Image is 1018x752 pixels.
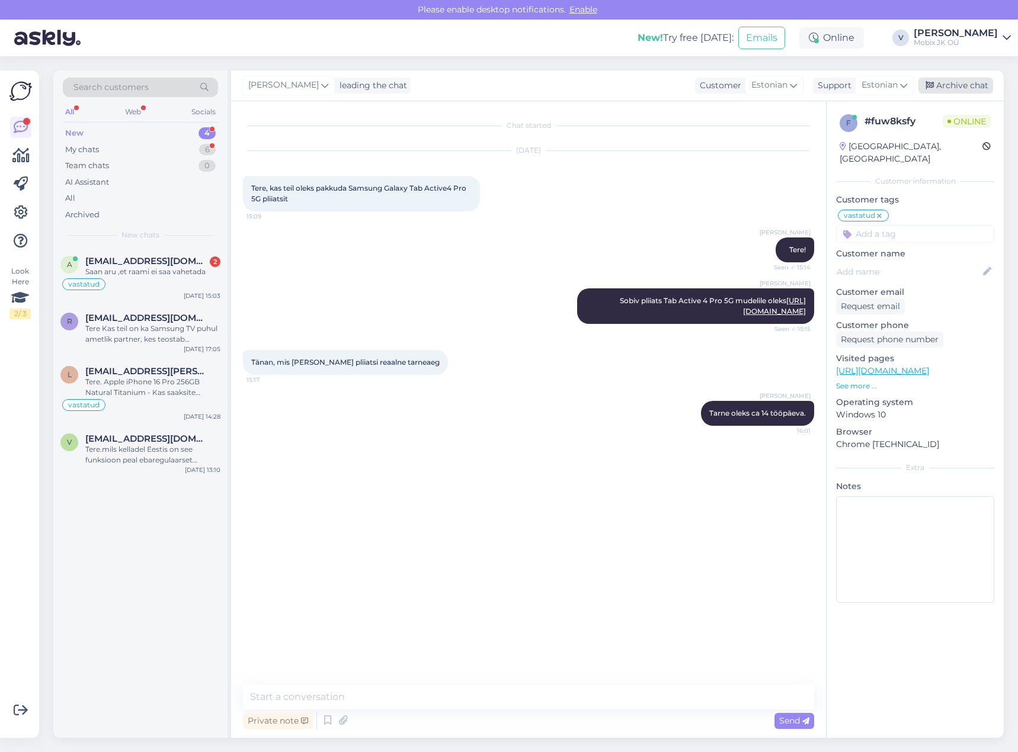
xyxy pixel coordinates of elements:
div: Support [813,79,851,92]
div: 6 [199,144,216,156]
div: Try free [DATE]: [638,31,734,45]
a: [PERSON_NAME]Mobix JK OÜ [914,28,1011,47]
div: [DATE] 15:03 [184,291,220,300]
span: vastatud [844,212,875,219]
span: Send [779,715,809,726]
div: Tere.mils kelladel Eestis on see funksioon peal ebaregulaarset südamerütmi, mis võib viidata näit... [85,444,220,465]
span: Tere, kas teil oleks pakkuda Samsung Galaxy Tab Active4 Pro 5G pliiatsit [251,184,468,203]
div: Web [123,104,143,120]
span: a [67,260,72,269]
span: 15:17 [247,375,291,384]
div: 0 [199,160,216,172]
span: r [67,317,72,326]
div: [DATE] 14:28 [184,412,220,421]
p: See more ... [836,381,994,391]
div: AI Assistant [65,176,109,188]
div: Request phone number [836,332,943,348]
span: Tere! [789,245,806,254]
div: My chats [65,144,99,156]
span: [PERSON_NAME] [760,228,811,237]
div: Team chats [65,160,109,172]
span: Search customers [73,81,149,94]
div: Customer [695,79,741,92]
div: Saan aru ,et raami ei saa vahetada [85,266,220,277]
div: All [65,192,75,204]
span: ats.teppan@gmail.com [85,256,209,266]
div: Socials [189,104,218,120]
div: Tere. Apple iPhone 16 Pro 256GB Natural Titanium - Kas saaksite täpsustada mis tootmisajaga mudel... [85,377,220,398]
div: 2 [210,256,220,267]
div: Extra [836,462,994,473]
span: valdek.veod@gmail.com [85,433,209,444]
span: Tarne oleks ca 14 tööpäeva. [709,409,806,417]
p: Customer name [836,248,994,260]
p: Customer phone [836,319,994,332]
div: Online [799,27,864,49]
div: [PERSON_NAME] [914,28,998,38]
p: Customer tags [836,194,994,206]
span: raido.pajusi@gmail.com [85,313,209,323]
div: 4 [199,127,216,139]
div: Chat started [243,120,814,131]
div: [DATE] 13:10 [185,465,220,474]
p: Chrome [TECHNICAL_ID] [836,438,994,451]
p: Customer email [836,286,994,298]
div: 2 / 3 [9,308,31,319]
p: Notes [836,480,994,493]
span: v [67,438,72,446]
span: [PERSON_NAME] [760,391,811,400]
span: Enable [566,4,601,15]
div: Tere Kas teil on ka Samsung TV puhul ametlik partner, kes teostab garantiitöid? [85,323,220,345]
span: Tänan, mis [PERSON_NAME] pliiatsi reaalne tarneaeg [251,358,440,367]
p: Operating system [836,396,994,409]
div: Mobix JK OÜ [914,38,998,47]
div: [GEOGRAPHIC_DATA], [GEOGRAPHIC_DATA] [840,140,982,165]
input: Add name [837,265,981,278]
span: 15:09 [247,212,291,221]
span: 16:01 [766,426,811,435]
div: [DATE] [243,145,814,156]
input: Add a tag [836,225,994,243]
span: [PERSON_NAME] [760,279,811,288]
span: los.santos.del.sol@gmail.com [85,366,209,377]
p: Windows 10 [836,409,994,421]
span: vastatud [68,281,100,288]
span: New chats [121,230,159,240]
div: Customer information [836,176,994,187]
div: Archived [65,209,100,221]
div: All [63,104,76,120]
span: f [846,118,851,127]
div: [DATE] 17:05 [184,345,220,353]
img: Askly Logo [9,80,32,102]
p: Visited pages [836,352,994,365]
span: Seen ✓ 15:15 [766,324,811,333]
span: Seen ✓ 15:14 [766,263,811,272]
p: Browser [836,426,994,438]
div: Private note [243,713,313,729]
span: [PERSON_NAME] [248,79,319,92]
button: Emails [738,27,785,49]
span: Sobiv pliiats Tab Active 4 Pro 5G mudelile oleks [620,296,806,316]
span: l [68,370,72,379]
div: Look Here [9,266,31,319]
div: Request email [836,298,905,314]
div: New [65,127,84,139]
span: Estonian [751,79,787,92]
div: # fuw8ksfy [865,114,943,128]
span: Online [943,115,991,128]
div: leading the chat [335,79,407,92]
span: Estonian [862,79,898,92]
div: Archive chat [918,78,993,94]
b: New! [638,32,663,43]
div: V [892,30,909,46]
a: [URL][DOMAIN_NAME] [836,365,929,376]
span: vastatud [68,401,100,409]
